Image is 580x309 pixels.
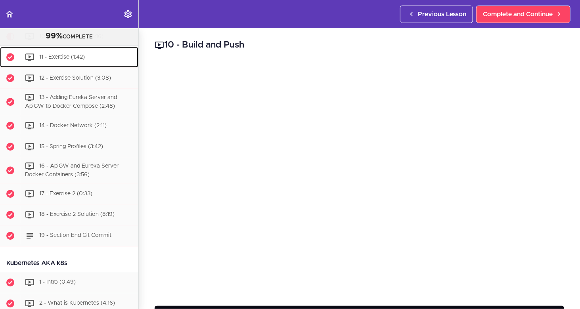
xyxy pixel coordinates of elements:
[39,301,115,306] span: 2 - What is Kubernetes (4:16)
[39,233,111,238] span: 19 - Section End Git Commit
[39,280,76,285] span: 1 - Intro (0:49)
[123,10,133,19] svg: Settings Menu
[155,38,564,52] h2: 10 - Build and Push
[39,212,115,217] span: 18 - Exercise 2 Solution (8:19)
[39,122,107,128] span: 14 - Docker Network (2:11)
[25,163,119,177] span: 16 - ApiGW and Eureka Server Docker Containers (3:56)
[39,75,111,80] span: 12 - Exercise Solution (3:08)
[25,94,117,109] span: 13 - Adding Eureka Server and ApiGW to Docker Compose (2:48)
[476,6,570,23] a: Complete and Continue
[483,10,553,19] span: Complete and Continue
[46,32,63,40] span: 99%
[39,143,103,149] span: 15 - Spring Profiles (3:42)
[400,6,473,23] a: Previous Lesson
[155,64,564,294] iframe: Video Player
[39,54,85,59] span: 11 - Exercise (1:42)
[5,10,14,19] svg: Back to course curriculum
[39,191,92,196] span: 17 - Exercise 2 (0:33)
[418,10,466,19] span: Previous Lesson
[10,31,128,42] div: COMPLETE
